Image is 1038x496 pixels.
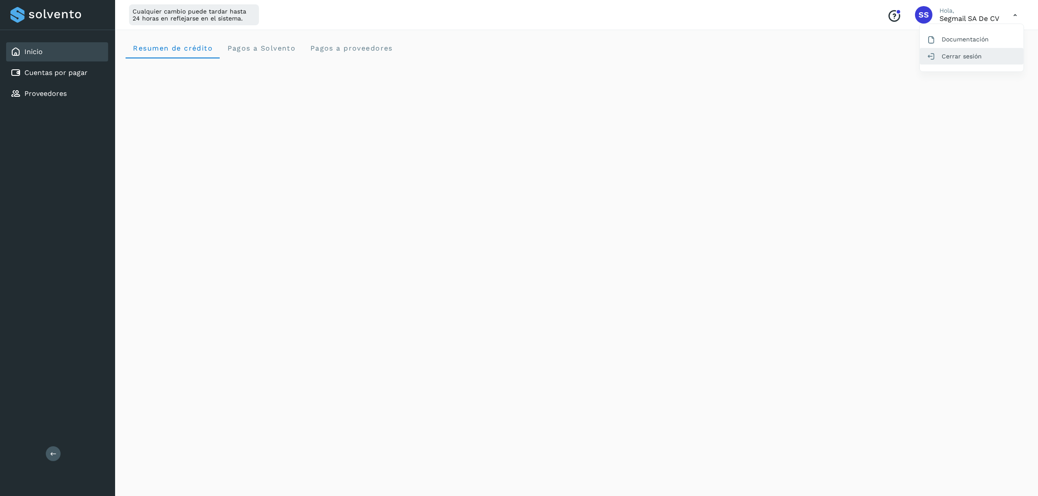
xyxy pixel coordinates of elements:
div: Proveedores [6,84,108,103]
div: Cuentas por pagar [6,63,108,82]
div: Documentación [920,31,1024,48]
a: Proveedores [24,89,67,98]
a: Inicio [24,48,43,56]
a: Cuentas por pagar [24,68,88,77]
div: Inicio [6,42,108,61]
div: Cerrar sesión [920,48,1024,65]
